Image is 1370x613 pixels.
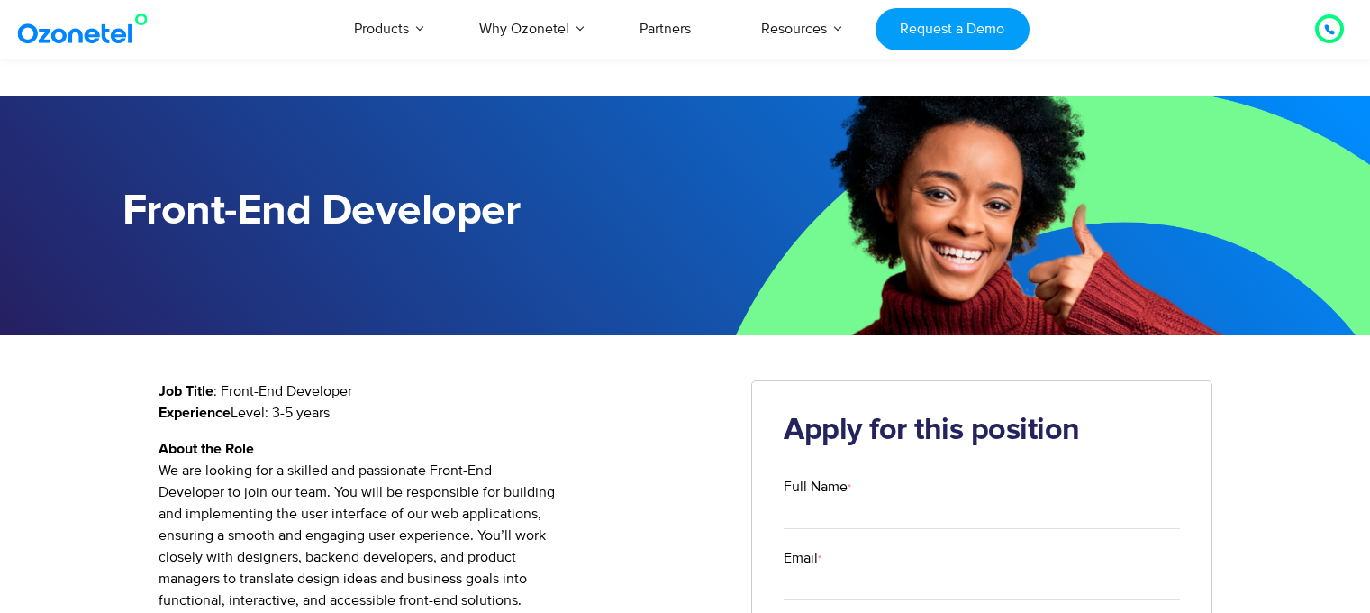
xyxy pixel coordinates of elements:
[784,547,1180,569] label: Email
[784,413,1180,449] h2: Apply for this position
[159,438,725,611] p: We are looking for a skilled and passionate Front-End Developer to join our team. You will be res...
[159,384,213,398] strong: Job Title
[784,476,1180,498] label: Full Name
[122,187,685,236] h1: Front-End Developer
[876,8,1030,50] a: Request a Demo
[159,406,231,420] strong: Experience
[159,442,254,456] strong: About the Role
[159,380,725,424] p: : Front-End Developer Level: 3-5 years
